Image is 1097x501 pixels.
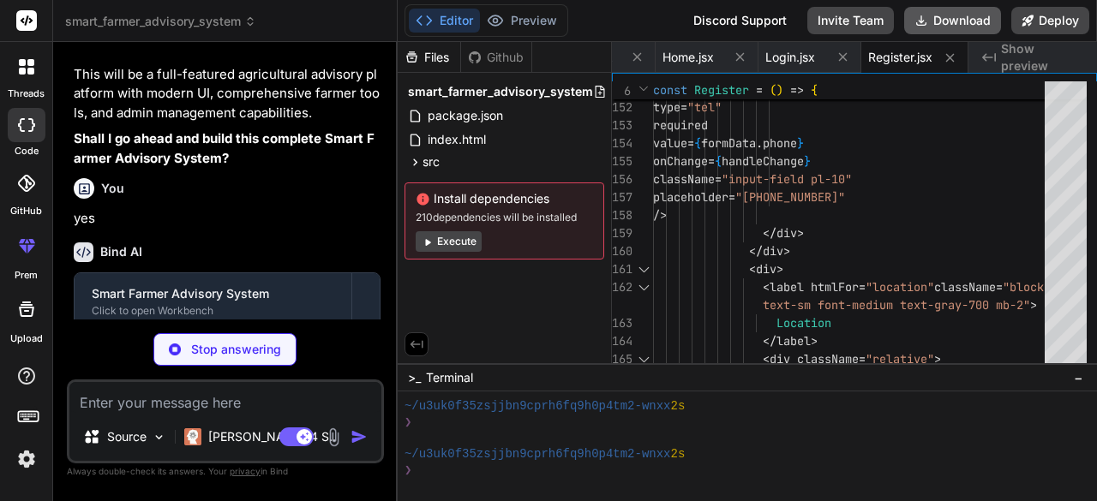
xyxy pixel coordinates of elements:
[749,243,763,259] span: </
[1003,279,1044,295] span: "block
[107,428,147,445] p: Source
[934,279,996,295] span: className
[1030,297,1037,313] span: >
[776,225,797,241] span: div
[612,134,631,152] div: 154
[701,135,756,151] span: formData
[398,49,460,66] div: Files
[612,314,631,332] div: 163
[8,86,45,101] label: threads
[797,135,804,151] span: }
[100,243,142,260] h6: Bind AI
[1001,40,1083,75] span: Show preview
[763,135,797,151] span: phone
[184,428,201,445] img: Claude 4 Sonnet
[92,304,334,318] div: Click to open Workbench
[763,225,776,241] span: </
[763,279,770,295] span: <
[92,285,334,302] div: Smart Farmer Advisory System
[426,369,473,386] span: Terminal
[612,152,631,170] div: 155
[416,231,482,252] button: Execute
[612,116,631,134] div: 153
[632,278,655,296] div: Click to collapse the range.
[612,278,631,296] div: 162
[405,462,413,479] span: ❯
[653,135,687,151] span: value
[10,204,42,218] label: GitHub
[866,351,934,367] span: "relative"
[653,171,715,187] span: className
[804,153,811,169] span: }
[632,260,655,278] div: Click to collapse the range.
[1011,7,1089,34] button: Deploy
[715,171,722,187] span: =
[612,206,631,224] div: 158
[868,49,932,66] span: Register.jsx
[632,350,655,368] div: Click to collapse the range.
[230,466,261,476] span: privacy
[680,99,687,115] span: =
[811,333,818,349] span: >
[480,9,564,33] button: Preview
[662,49,714,66] span: Home.jsx
[776,82,783,98] span: )
[612,188,631,206] div: 157
[405,415,413,431] span: ❯
[612,350,631,368] div: 165
[765,49,815,66] span: Login.jsx
[612,242,631,260] div: 160
[776,333,811,349] span: label
[694,82,749,98] span: Register
[708,153,715,169] span: =
[790,82,804,98] span: =>
[101,180,124,197] h6: You
[423,153,440,170] span: src
[859,351,866,367] span: =
[12,444,41,474] img: settings
[191,341,281,358] p: Stop answering
[722,171,852,187] span: "input-field pl-10"
[1070,364,1087,391] button: −
[612,332,631,350] div: 164
[408,83,593,100] span: smart_farmer_advisory_system
[416,211,593,224] span: 210 dependencies will be installed
[426,129,488,150] span: index.html
[653,82,687,98] span: const
[797,225,804,241] span: >
[670,446,685,462] span: 2s
[405,446,671,462] span: ~/u3uk0f35zsjjbn9cprh6fq9h0p4tm2-wnxx
[612,170,631,188] div: 156
[687,99,722,115] span: "tel"
[735,189,845,205] span: "[PHONE_NUMBER]"
[416,190,593,207] span: Install dependencies
[866,279,934,295] span: "location"
[351,428,368,445] img: icon
[770,351,859,367] span: div className
[756,82,763,98] span: =
[324,427,344,447] img: attachment
[694,135,701,151] span: {
[670,398,685,415] span: 2s
[612,260,631,278] div: 161
[763,243,783,259] span: div
[409,9,480,33] button: Editor
[756,261,776,277] span: div
[653,189,728,205] span: placeholder
[408,369,421,386] span: >_
[653,207,667,223] span: />
[715,153,722,169] span: {
[904,7,1001,34] button: Download
[763,351,770,367] span: <
[783,243,790,259] span: >
[74,65,381,123] p: This will be a full-featured agricultural advisory platform with modern UI, comprehensive farmer ...
[722,153,804,169] span: handleChange
[996,279,1003,295] span: =
[776,261,783,277] span: >
[65,13,256,30] span: smart_farmer_advisory_system
[74,209,381,229] p: yes
[653,153,708,169] span: onChange
[756,135,763,151] span: .
[728,189,735,205] span: =
[770,82,776,98] span: (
